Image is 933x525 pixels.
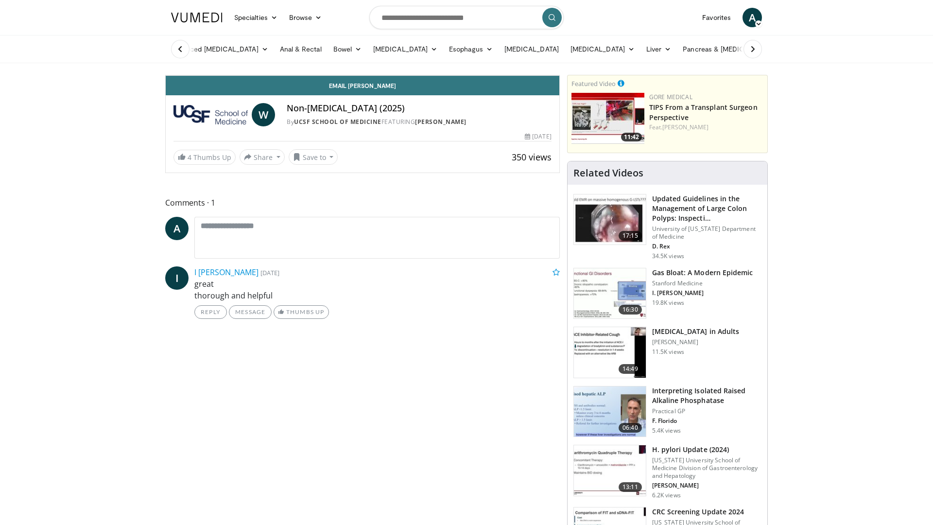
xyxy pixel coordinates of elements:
a: [PERSON_NAME] [662,123,708,131]
p: great thorough and helpful [194,278,560,301]
img: 11950cd4-d248-4755-8b98-ec337be04c84.150x105_q85_crop-smart_upscale.jpg [574,327,646,378]
a: Specialties [228,8,283,27]
p: 6.2K views [652,491,681,499]
a: Reply [194,305,227,319]
span: Comments 1 [165,196,560,209]
a: Email [PERSON_NAME] [166,76,559,95]
a: Gore Medical [649,93,692,101]
a: 13:11 H. pylori Update (2024) [US_STATE] University School of Medicine Division of Gastroenterolo... [573,445,761,499]
a: [PERSON_NAME] [415,118,466,126]
span: 350 views [512,151,552,163]
a: W [252,103,275,126]
a: A [743,8,762,27]
a: 4 Thumbs Up [173,150,236,165]
a: Bowel [328,39,367,59]
img: VuMedi Logo [171,13,223,22]
h4: Related Videos [573,167,643,179]
img: 94cbdef1-8024-4923-aeed-65cc31b5ce88.150x105_q85_crop-smart_upscale.jpg [574,445,646,496]
h3: Updated Guidelines in the Management of Large Colon Polyps: Inspecti… [652,194,761,223]
p: [US_STATE] University School of Medicine Division of Gastroenterology and Hepatology [652,456,761,480]
p: I. [PERSON_NAME] [652,289,753,297]
p: 34.5K views [652,252,684,260]
a: Thumbs Up [274,305,328,319]
input: Search topics, interventions [369,6,564,29]
a: [MEDICAL_DATA] [367,39,443,59]
h3: Interpreting Isolated Raised Alkaline Phosphatase [652,386,761,405]
div: [DATE] [525,132,551,141]
p: 11.5K views [652,348,684,356]
a: Browse [283,8,328,27]
p: University of [US_STATE] Department of Medicine [652,225,761,241]
a: Message [229,305,272,319]
h3: CRC Screening Update 2024 [652,507,761,517]
span: 4 [188,153,191,162]
a: Pancreas & [MEDICAL_DATA] [677,39,791,59]
a: I [PERSON_NAME] [194,267,259,278]
a: Anal & Rectal [274,39,328,59]
a: UCSF School of Medicine [294,118,381,126]
a: 06:40 Interpreting Isolated Raised Alkaline Phosphatase Practical GP F. Florido 5.4K views [573,386,761,437]
img: dfcfcb0d-b871-4e1a-9f0c-9f64970f7dd8.150x105_q85_crop-smart_upscale.jpg [574,194,646,245]
h3: Gas Bloat: A Modern Epidemic [652,268,753,278]
small: [DATE] [260,268,279,277]
span: 16:30 [619,305,642,315]
a: Liver [640,39,677,59]
p: 19.8K views [652,299,684,307]
p: Stanford Medicine [652,280,753,287]
img: UCSF School of Medicine [173,103,248,126]
a: [MEDICAL_DATA] [565,39,640,59]
button: Share [240,149,285,165]
a: I [165,266,189,290]
small: Featured Video [571,79,616,88]
h4: Non-[MEDICAL_DATA] (2025) [287,103,551,114]
p: [PERSON_NAME] [652,338,739,346]
span: 13:11 [619,482,642,492]
p: D. Rex [652,243,761,250]
p: Practical GP [652,407,761,415]
a: Advanced [MEDICAL_DATA] [165,39,274,59]
img: 4003d3dc-4d84-4588-a4af-bb6b84f49ae6.150x105_q85_crop-smart_upscale.jpg [571,93,644,144]
a: 11:42 [571,93,644,144]
button: Save to [289,149,338,165]
span: 14:49 [619,364,642,374]
a: 14:49 [MEDICAL_DATA] in Adults [PERSON_NAME] 11.5K views [573,327,761,378]
div: By FEATURING [287,118,551,126]
img: 6a4ee52d-0f16-480d-a1b4-8187386ea2ed.150x105_q85_crop-smart_upscale.jpg [574,386,646,437]
span: 11:42 [621,133,642,141]
a: TIPS From a Transplant Surgeon Perspective [649,103,758,122]
h3: [MEDICAL_DATA] in Adults [652,327,739,336]
p: [PERSON_NAME] [652,482,761,490]
video-js: Video Player [166,75,559,76]
a: Favorites [696,8,737,27]
a: 17:15 Updated Guidelines in the Management of Large Colon Polyps: Inspecti… University of [US_STA... [573,194,761,260]
img: 480ec31d-e3c1-475b-8289-0a0659db689a.150x105_q85_crop-smart_upscale.jpg [574,268,646,319]
div: Feat. [649,123,763,132]
h3: H. pylori Update (2024) [652,445,761,455]
span: 17:15 [619,231,642,241]
span: 06:40 [619,423,642,433]
a: Esophagus [443,39,499,59]
p: F. Florido [652,417,761,425]
p: 5.4K views [652,427,681,435]
a: [MEDICAL_DATA] [499,39,565,59]
a: 16:30 Gas Bloat: A Modern Epidemic Stanford Medicine I. [PERSON_NAME] 19.8K views [573,268,761,319]
a: A [165,217,189,240]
